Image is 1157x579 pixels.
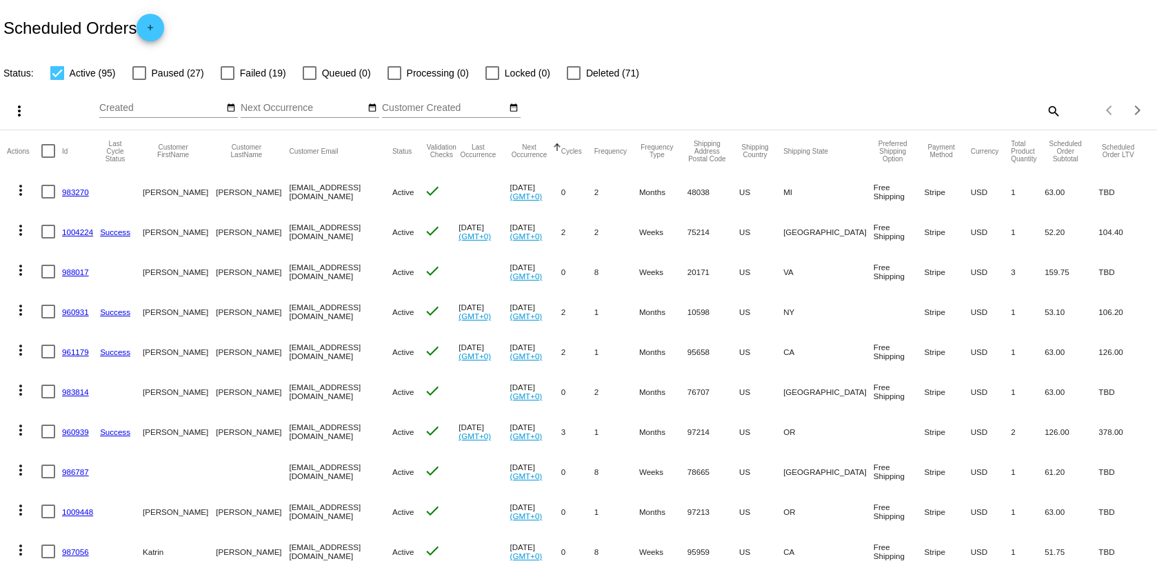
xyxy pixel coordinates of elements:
[586,65,639,81] span: Deleted (71)
[783,412,874,451] mat-cell: OR
[739,172,783,212] mat-cell: US
[971,372,1012,412] mat-cell: USD
[687,292,739,332] mat-cell: 10598
[289,531,392,571] mat-cell: [EMAIL_ADDRESS][DOMAIN_NAME]
[1045,372,1098,412] mat-cell: 63.00
[561,451,594,491] mat-cell: 0
[739,372,783,412] mat-cell: US
[739,451,783,491] mat-cell: US
[216,172,289,212] mat-cell: [PERSON_NAME]
[1045,172,1098,212] mat-cell: 63.00
[510,292,561,332] mat-cell: [DATE]
[216,491,289,531] mat-cell: [PERSON_NAME]
[3,14,164,41] h2: Scheduled Orders
[1098,531,1150,571] mat-cell: TBD
[1045,140,1086,163] button: Change sorting for Subtotal
[459,312,491,321] a: (GMT+0)
[510,551,543,560] a: (GMT+0)
[392,347,414,356] span: Active
[594,451,639,491] mat-cell: 8
[143,292,216,332] mat-cell: [PERSON_NAME]
[639,531,687,571] mat-cell: Weeks
[594,372,639,412] mat-cell: 2
[1045,451,1098,491] mat-cell: 61.20
[3,68,34,79] span: Status:
[216,531,289,571] mat-cell: [PERSON_NAME]
[459,292,510,332] mat-cell: [DATE]
[561,147,582,155] button: Change sorting for Cycles
[1098,212,1150,252] mat-cell: 104.40
[392,147,412,155] button: Change sorting for Status
[783,172,874,212] mat-cell: MI
[1011,491,1045,531] mat-cell: 1
[424,343,441,359] mat-icon: check
[561,212,594,252] mat-cell: 2
[510,511,543,520] a: (GMT+0)
[1098,491,1150,531] mat-cell: TBD
[687,531,739,571] mat-cell: 95959
[1098,451,1150,491] mat-cell: TBD
[594,332,639,372] mat-cell: 1
[1045,292,1098,332] mat-cell: 53.10
[62,227,93,236] a: 1004224
[62,427,89,436] a: 960939
[874,332,925,372] mat-cell: Free Shipping
[1098,252,1150,292] mat-cell: TBD
[1098,292,1150,332] mat-cell: 106.20
[639,332,687,372] mat-cell: Months
[594,292,639,332] mat-cell: 1
[289,212,392,252] mat-cell: [EMAIL_ADDRESS][DOMAIN_NAME]
[62,507,93,516] a: 1009448
[639,143,675,159] button: Change sorting for FrequencyType
[1045,252,1098,292] mat-cell: 159.75
[1011,252,1045,292] mat-cell: 3
[1011,212,1045,252] mat-cell: 1
[459,431,491,440] a: (GMT+0)
[289,292,392,332] mat-cell: [EMAIL_ADDRESS][DOMAIN_NAME]
[143,172,216,212] mat-cell: [PERSON_NAME]
[971,252,1012,292] mat-cell: USD
[925,451,971,491] mat-cell: Stripe
[62,147,68,155] button: Change sorting for Id
[687,332,739,372] mat-cell: 95658
[240,65,286,81] span: Failed (19)
[739,212,783,252] mat-cell: US
[739,292,783,332] mat-cell: US
[216,372,289,412] mat-cell: [PERSON_NAME]
[62,307,89,316] a: 960931
[392,507,414,516] span: Active
[639,252,687,292] mat-cell: Weeks
[510,392,543,400] a: (GMT+0)
[874,212,925,252] mat-cell: Free Shipping
[739,143,771,159] button: Change sorting for ShippingCountry
[594,412,639,451] mat-cell: 1
[1011,332,1045,372] mat-cell: 1
[639,372,687,412] mat-cell: Months
[561,172,594,212] mat-cell: 0
[12,422,29,438] mat-icon: more_vert
[1011,412,1045,451] mat-cell: 2
[510,531,561,571] mat-cell: [DATE]
[783,531,874,571] mat-cell: CA
[216,292,289,332] mat-cell: [PERSON_NAME]
[594,172,639,212] mat-cell: 2
[510,431,543,440] a: (GMT+0)
[687,412,739,451] mat-cell: 97214
[971,451,1012,491] mat-cell: USD
[510,332,561,372] mat-cell: [DATE]
[1098,143,1138,159] button: Change sorting for LifetimeValue
[100,427,130,436] a: Success
[783,491,874,531] mat-cell: OR
[561,332,594,372] mat-cell: 2
[1096,96,1124,124] button: Previous page
[971,292,1012,332] mat-cell: USD
[62,467,89,476] a: 986787
[510,143,549,159] button: Change sorting for NextOccurrenceUtc
[62,347,89,356] a: 961179
[62,187,89,196] a: 983270
[783,451,874,491] mat-cell: [GEOGRAPHIC_DATA]
[289,332,392,372] mat-cell: [EMAIL_ADDRESS][DOMAIN_NAME]
[687,140,727,163] button: Change sorting for ShippingPostcode
[62,387,89,396] a: 983814
[12,182,29,199] mat-icon: more_vert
